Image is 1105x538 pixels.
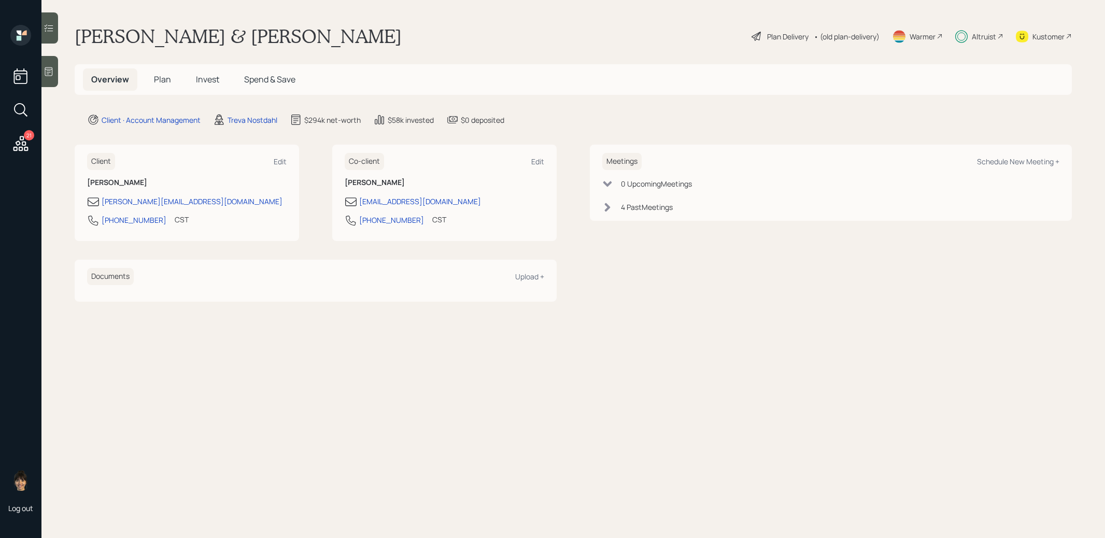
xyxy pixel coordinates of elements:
[972,31,996,42] div: Altruist
[461,115,504,125] div: $0 deposited
[621,178,692,189] div: 0 Upcoming Meeting s
[87,153,115,170] h6: Client
[345,153,384,170] h6: Co-client
[767,31,809,42] div: Plan Delivery
[228,115,277,125] div: Treva Nostdahl
[244,74,295,85] span: Spend & Save
[602,153,642,170] h6: Meetings
[196,74,219,85] span: Invest
[91,74,129,85] span: Overview
[24,130,34,140] div: 21
[432,214,446,225] div: CST
[388,115,434,125] div: $58k invested
[102,215,166,225] div: [PHONE_NUMBER]
[87,178,287,187] h6: [PERSON_NAME]
[621,202,673,213] div: 4 Past Meeting s
[154,74,171,85] span: Plan
[75,25,402,48] h1: [PERSON_NAME] & [PERSON_NAME]
[87,268,134,285] h6: Documents
[977,157,1059,166] div: Schedule New Meeting +
[910,31,936,42] div: Warmer
[175,214,189,225] div: CST
[359,196,481,207] div: [EMAIL_ADDRESS][DOMAIN_NAME]
[304,115,361,125] div: $294k net-worth
[515,272,544,281] div: Upload +
[359,215,424,225] div: [PHONE_NUMBER]
[814,31,880,42] div: • (old plan-delivery)
[274,157,287,166] div: Edit
[1032,31,1065,42] div: Kustomer
[345,178,544,187] h6: [PERSON_NAME]
[102,196,282,207] div: [PERSON_NAME][EMAIL_ADDRESS][DOMAIN_NAME]
[10,470,31,491] img: treva-nostdahl-headshot.png
[102,115,201,125] div: Client · Account Management
[8,503,33,513] div: Log out
[531,157,544,166] div: Edit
